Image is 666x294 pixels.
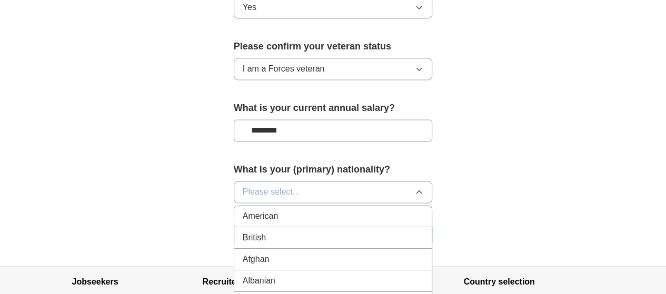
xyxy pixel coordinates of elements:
[243,231,266,244] span: British
[243,253,270,266] span: Afghan
[234,163,433,177] label: What is your (primary) nationality?
[243,63,325,75] span: I am a Forces veteran
[234,58,433,80] button: I am a Forces veteran
[243,210,279,222] span: American
[234,181,433,203] button: Please select...
[243,1,256,14] span: Yes
[243,275,275,287] span: Albanian
[243,186,300,198] span: Please select...
[234,39,433,54] label: Please confirm your veteran status
[234,101,433,115] label: What is your current annual salary?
